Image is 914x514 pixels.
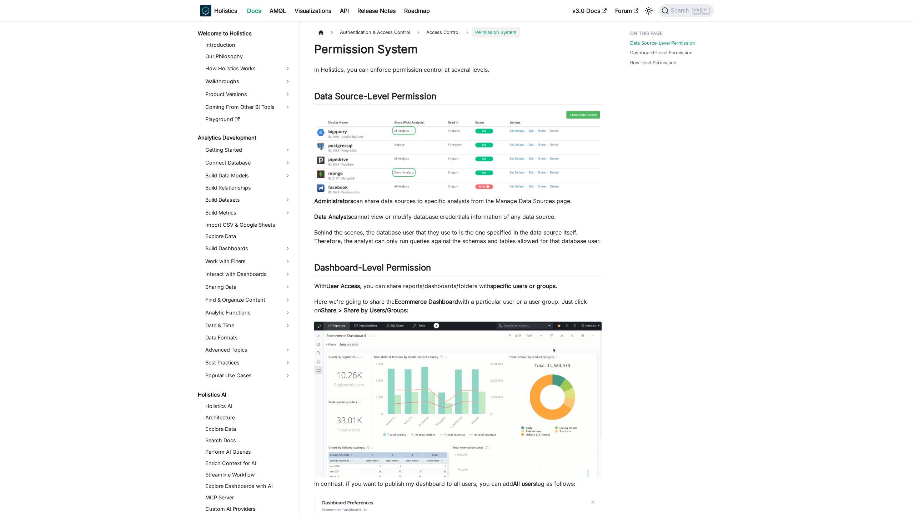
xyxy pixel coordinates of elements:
[326,282,360,289] strong: User Access
[203,320,293,331] a: Date & Time
[314,297,602,314] p: Here we're going to share the with a particular user or a user group. Just click on
[203,51,293,61] a: Our Philosophy
[203,493,293,503] a: MCP Server
[669,7,693,14] span: Search
[203,333,293,343] a: Data Formats
[426,30,459,35] span: Access Control
[630,40,695,46] a: Data Source-Level Permission
[203,294,293,306] a: Find & Organize Content
[203,307,293,318] a: Analytic Functions
[203,401,293,411] a: Holistics AI
[203,207,293,218] a: Build Metrics
[290,5,336,16] a: Visualizations
[203,424,293,434] a: Explore Data
[568,5,611,16] a: v3.0 Docs
[643,5,654,16] button: Switch between dark and light mode (currently light mode)
[203,40,293,50] a: Introduction
[203,114,293,124] a: Playground
[513,480,536,487] strong: All users
[423,27,463,37] a: Access Control
[196,29,293,39] a: Welcome to Holistics
[314,212,602,221] p: cannot view or modify database credentials information of any data source.
[214,6,237,15] b: Holistics
[203,170,293,181] a: Build Data Models
[203,447,293,457] a: Perform AI Queries
[203,63,293,74] a: How Holistics Works
[203,76,293,87] a: Walkthroughs
[203,101,293,113] a: Coming From Other BI Tools
[265,5,290,16] a: AMQL
[314,228,602,245] p: Behind the scenes, the database user that they use to is the one specified in the data source its...
[203,470,293,480] a: Streamline Workflow
[196,133,293,143] a: Analytics Development
[203,231,293,241] a: Explore Data
[203,481,293,491] a: Explore Dashboards with AI
[611,5,643,16] a: Forum
[203,157,293,168] a: Connect Database
[196,390,293,400] a: Holistics AI
[203,344,293,356] a: Advanced Topics
[400,5,434,16] a: Roadmap
[314,282,602,290] p: With , you can share reports/dashboards/folders with
[200,5,211,16] img: Holistics
[203,281,293,293] a: Sharing Data
[314,197,602,205] p: can share data sources to specific analysts from the Manage Data Sources page.
[630,49,693,56] a: Dashboard-Level Permission
[336,27,414,37] span: Authentication & Access Control
[314,65,602,74] p: In Holistics, you can enforce permission control at several levels.
[203,370,293,381] a: Popular Use Cases
[203,458,293,468] a: Enrich Context for AI
[203,144,293,156] a: Getting Started
[314,91,602,105] h2: Data Source-Level Permission
[243,5,265,16] a: Docs
[659,4,714,17] button: Search (Ctrl+K)
[321,307,408,314] strong: Share > Share by Users/Groups:
[395,298,458,305] strong: Ecommerce Dashboard
[314,42,602,56] h1: Permission System
[490,282,557,289] strong: specific users or groups.
[203,220,293,230] a: Import CSV & Google Sheets
[314,479,602,488] p: In contrast, if you want to publish my dashboard to all users, you can add tag as follows:
[203,435,293,445] a: Search Docs
[314,27,602,37] nav: Breadcrumbs
[203,357,293,368] a: Best Practices
[203,183,293,193] a: Build Relationships
[314,213,351,220] strong: Data Analysts
[203,256,293,267] a: Work with Filters
[203,194,293,206] a: Build Datasets
[353,5,400,16] a: Release Notes
[203,89,293,100] a: Product Versions
[203,268,293,280] a: Interact with Dashboards
[203,504,293,514] a: Custom AI Providers
[203,413,293,423] a: Architecture
[314,262,602,276] h2: Dashboard-Level Permission
[630,59,677,66] a: Row-level Permission
[472,27,520,37] span: Permission System
[314,27,328,37] a: Home page
[314,197,353,205] strong: Administrators
[200,5,237,16] a: HolisticsHolistics
[193,21,300,514] nav: Docs sidebar
[336,5,353,16] a: API
[203,243,293,254] a: Build Dashboards
[702,7,709,14] kbd: K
